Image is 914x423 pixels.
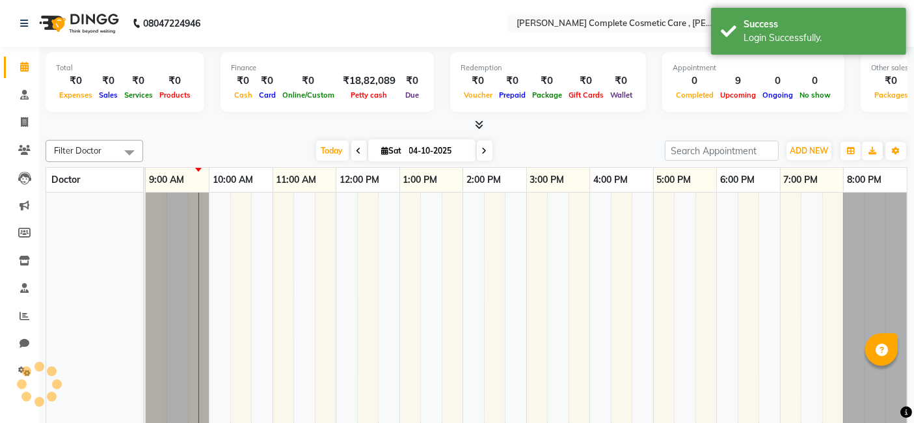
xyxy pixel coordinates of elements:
div: ₹0 [565,74,607,89]
div: ₹0 [56,74,96,89]
span: Ongoing [759,90,796,100]
div: ₹0 [871,74,911,89]
a: 2:00 PM [463,171,504,189]
div: Login Successfully. [744,31,896,45]
span: Packages [871,90,911,100]
a: 4:00 PM [590,171,631,189]
span: Sales [96,90,121,100]
div: Redemption [461,62,636,74]
span: Filter Doctor [54,145,101,156]
span: Petty cash [348,90,391,100]
a: 10:00 AM [209,171,256,189]
a: 1:00 PM [400,171,441,189]
div: ₹0 [279,74,338,89]
div: 9 [717,74,759,89]
a: 9:00 AM [146,171,187,189]
div: Finance [231,62,423,74]
div: ₹0 [401,74,423,89]
input: 2025-10-04 [405,141,470,161]
a: 12:00 PM [336,171,383,189]
img: logo [33,5,122,42]
div: Appointment [673,62,834,74]
span: Voucher [461,90,496,100]
div: 0 [796,74,834,89]
input: Search Appointment [665,141,779,161]
span: Wallet [607,90,636,100]
span: Prepaid [496,90,529,100]
span: Package [529,90,565,100]
div: ₹0 [96,74,121,89]
span: ADD NEW [790,146,828,156]
span: Online/Custom [279,90,338,100]
span: Completed [673,90,717,100]
div: ₹0 [607,74,636,89]
a: 6:00 PM [717,171,758,189]
button: ADD NEW [786,142,831,160]
div: ₹0 [256,74,279,89]
div: 0 [759,74,796,89]
span: Card [256,90,279,100]
div: 0 [673,74,717,89]
b: 08047224946 [143,5,200,42]
span: Gift Cards [565,90,607,100]
a: 7:00 PM [781,171,822,189]
div: ₹18,82,089 [338,74,401,89]
div: ₹0 [121,74,156,89]
span: Doctor [51,174,80,185]
span: Products [156,90,194,100]
a: 5:00 PM [654,171,695,189]
div: ₹0 [461,74,496,89]
div: ₹0 [156,74,194,89]
a: 3:00 PM [527,171,568,189]
div: ₹0 [496,74,529,89]
span: Today [316,141,349,161]
a: 11:00 AM [273,171,320,189]
div: ₹0 [529,74,565,89]
span: No show [796,90,834,100]
span: Sat [379,146,405,156]
a: 8:00 PM [844,171,885,189]
div: ₹0 [231,74,256,89]
span: Services [121,90,156,100]
span: Upcoming [717,90,759,100]
span: Cash [231,90,256,100]
div: Total [56,62,194,74]
span: Due [402,90,422,100]
span: Expenses [56,90,96,100]
div: Success [744,18,896,31]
